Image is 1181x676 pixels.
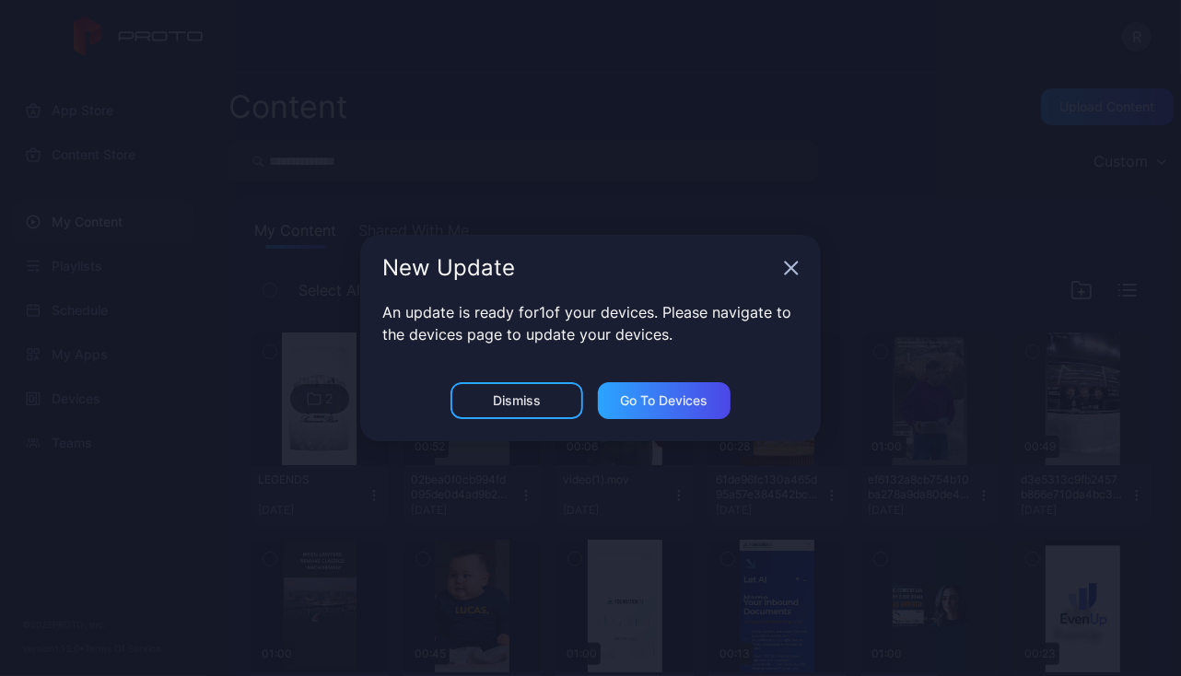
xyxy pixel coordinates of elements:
[598,382,731,419] button: Go to devices
[382,257,777,279] div: New Update
[450,382,583,419] button: Dismiss
[493,393,541,408] div: Dismiss
[382,301,799,345] p: An update is ready for 1 of your devices. Please navigate to the devices page to update your devi...
[621,393,708,408] div: Go to devices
